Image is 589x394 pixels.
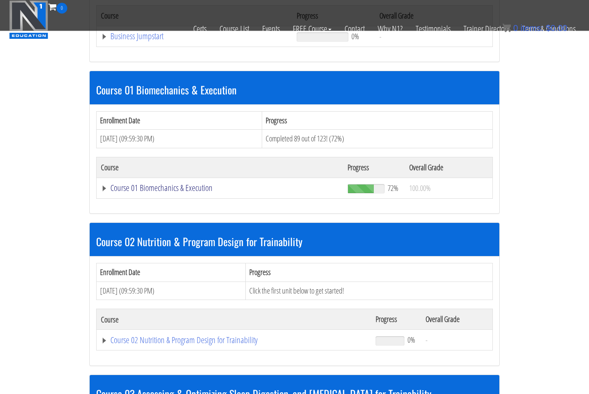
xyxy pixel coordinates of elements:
[245,282,492,300] td: Click the first unit below to get started!
[457,14,516,44] a: Trainer Directory
[338,14,371,44] a: Contact
[513,23,518,33] span: 0
[96,84,493,96] h3: Course 01 Biomechanics & Execution
[97,310,371,330] th: Course
[405,157,493,178] th: Overall Grade
[97,157,343,178] th: Course
[520,23,543,33] span: items:
[421,330,492,351] td: -
[343,157,405,178] th: Progress
[101,184,339,193] a: Course 01 Biomechanics & Execution
[187,14,213,44] a: Certs
[262,130,493,149] td: Completed 89 out of 123! (72%)
[96,236,493,247] h3: Course 02 Nutrition & Program Design for Trainability
[388,184,398,193] span: 72%
[9,0,48,39] img: n1-education
[97,263,246,282] th: Enrollment Date
[245,263,492,282] th: Progress
[213,14,256,44] a: Course List
[405,178,493,199] td: 100.00%
[502,23,567,33] a: 0 items: $0.00
[97,112,262,130] th: Enrollment Date
[97,130,262,149] td: [DATE] (09:59:30 PM)
[101,336,367,345] a: Course 02 Nutrition & Program Design for Trainability
[286,14,338,44] a: FREE Course
[546,23,551,33] span: $
[546,23,567,33] bdi: 0.00
[371,14,409,44] a: Why N1?
[409,14,457,44] a: Testimonials
[56,3,67,14] span: 0
[48,1,67,13] a: 0
[516,14,582,44] a: Terms & Conditions
[371,310,421,330] th: Progress
[256,14,286,44] a: Events
[262,112,493,130] th: Progress
[502,24,511,32] img: icon11.png
[407,335,415,345] span: 0%
[97,282,246,300] td: [DATE] (09:59:30 PM)
[421,310,492,330] th: Overall Grade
